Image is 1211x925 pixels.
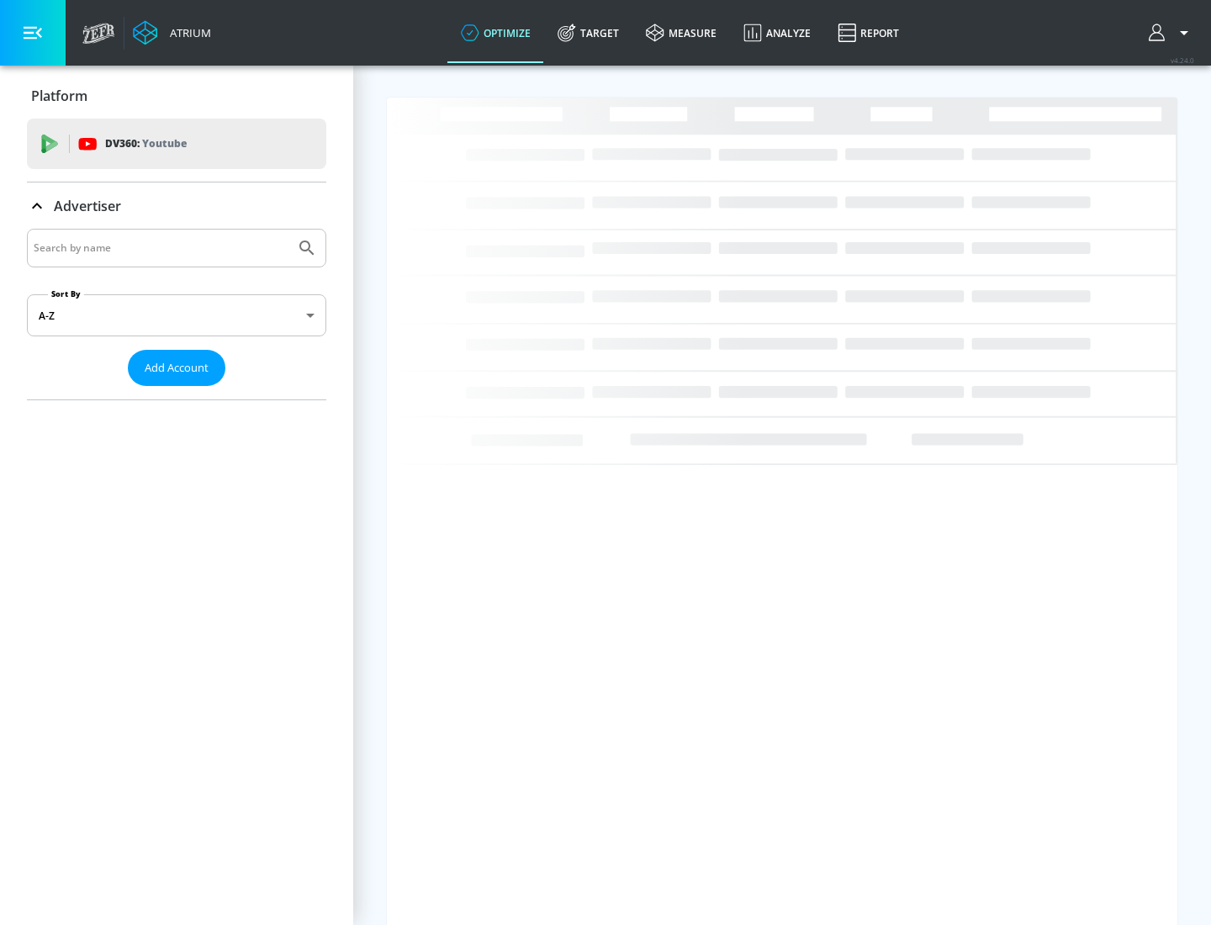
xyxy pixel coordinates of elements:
span: v 4.24.0 [1171,55,1194,65]
p: Advertiser [54,197,121,215]
span: Add Account [145,358,209,378]
p: DV360: [105,135,187,153]
nav: list of Advertiser [27,386,326,399]
a: optimize [447,3,544,63]
button: Add Account [128,350,225,386]
a: Target [544,3,632,63]
p: Youtube [142,135,187,152]
p: Platform [31,87,87,105]
div: Advertiser [27,229,326,399]
input: Search by name [34,237,288,259]
div: A-Z [27,294,326,336]
div: Advertiser [27,182,326,230]
div: Atrium [163,25,211,40]
a: measure [632,3,730,63]
a: Report [824,3,912,63]
a: Analyze [730,3,824,63]
a: Atrium [133,20,211,45]
div: Platform [27,72,326,119]
label: Sort By [48,288,84,299]
div: DV360: Youtube [27,119,326,169]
